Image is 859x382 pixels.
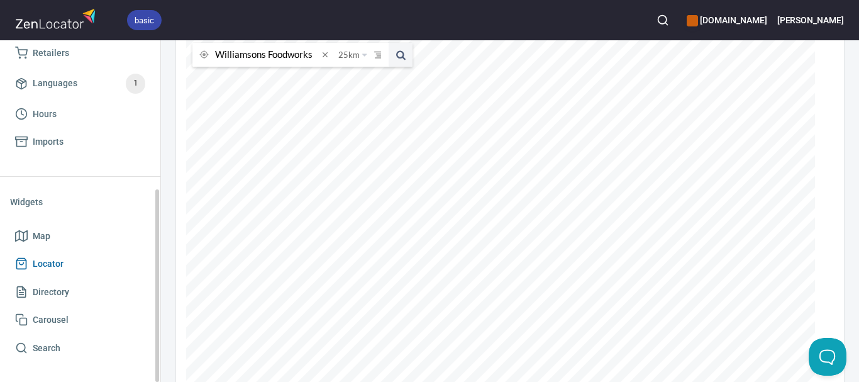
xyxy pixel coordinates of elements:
[10,128,150,156] a: Imports
[10,250,150,278] a: Locator
[126,76,145,91] span: 1
[127,14,162,27] span: basic
[809,338,846,376] iframe: Help Scout Beacon - Open
[10,222,150,250] a: Map
[687,6,767,34] div: Manage your apps
[10,100,150,128] a: Hours
[33,284,69,300] span: Directory
[33,228,50,244] span: Map
[10,187,150,217] li: Widgets
[777,13,844,27] h6: [PERSON_NAME]
[10,278,150,306] a: Directory
[33,76,77,91] span: Languages
[127,10,162,30] div: basic
[33,256,64,272] span: Locator
[33,106,57,122] span: Hours
[338,43,360,67] span: 25 km
[215,43,318,67] input: search
[33,134,64,150] span: Imports
[33,340,60,356] span: Search
[10,334,150,362] a: Search
[777,6,844,34] button: [PERSON_NAME]
[687,13,767,27] h6: [DOMAIN_NAME]
[10,67,150,100] a: Languages1
[33,312,69,328] span: Carousel
[687,15,698,26] button: color-CE600E
[10,306,150,334] a: Carousel
[33,45,69,61] span: Retailers
[15,5,99,32] img: zenlocator
[10,39,150,67] a: Retailers
[649,6,677,34] button: Search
